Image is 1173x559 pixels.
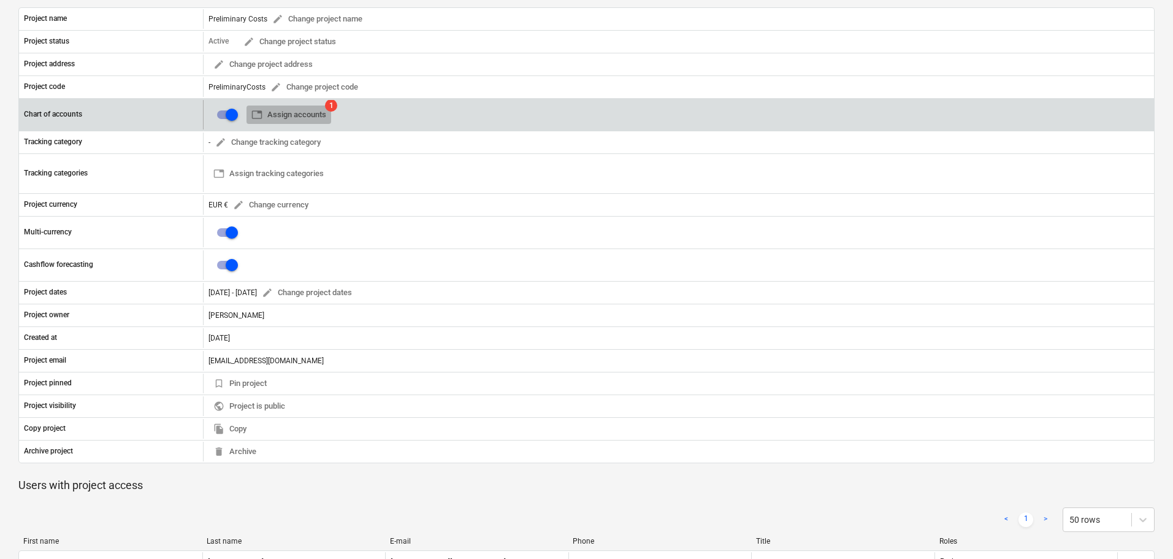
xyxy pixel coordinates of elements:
p: Project pinned [24,378,72,388]
span: Change project status [243,35,336,49]
span: edit [272,13,283,25]
p: Project address [24,59,75,69]
span: Change project dates [262,286,352,300]
div: E-mail [390,537,564,546]
p: Users with project access [18,478,1155,493]
span: Project is public [213,399,285,414]
p: Project code [24,82,65,92]
div: [EMAIL_ADDRESS][DOMAIN_NAME] [203,351,1154,371]
button: Change tracking category [210,133,326,152]
p: Archive project [24,446,73,457]
a: Previous page [999,512,1014,527]
span: Assign accounts [251,108,326,122]
button: Change project address [208,55,318,74]
span: bookmark_border [213,378,224,389]
span: Change currency [233,198,308,212]
span: file_copy [213,423,224,434]
div: - [208,133,326,152]
p: Active [208,36,229,47]
div: [PERSON_NAME] [203,306,1154,325]
span: edit [233,199,244,210]
p: Project name [24,13,67,24]
span: Change tracking category [215,136,321,150]
div: First name [23,537,197,546]
iframe: Chat Widget [1112,500,1173,559]
button: Project is public [208,397,290,416]
button: Assign tracking categories [208,164,329,183]
a: Page 1 is your current page [1018,512,1033,527]
span: edit [270,82,281,93]
span: Copy [213,422,246,436]
button: Pin project [208,374,272,393]
p: Project visibility [24,401,76,411]
button: Change project dates [257,283,357,303]
span: Pin project [213,377,267,391]
div: PreliminaryCosts [208,78,363,97]
span: edit [213,59,224,70]
span: EUR € [208,200,228,209]
span: 1 [325,99,337,112]
span: Assign tracking categories [213,167,324,181]
div: Roles [939,537,1113,546]
span: Change project address [213,58,313,72]
button: Change currency [228,196,313,215]
div: [DATE] [203,328,1154,348]
span: table [251,109,262,120]
span: public [213,401,224,412]
button: Assign accounts [246,106,331,125]
a: Next page [1038,512,1053,527]
p: Tracking category [24,137,82,147]
p: Chart of accounts [24,109,82,120]
p: Cashflow forecasting [24,260,93,270]
p: Project email [24,355,66,366]
p: Project status [24,36,69,47]
span: edit [243,36,254,47]
button: Archive [208,442,261,461]
p: Project owner [24,310,69,320]
span: delete [213,446,224,457]
button: Change project status [239,33,341,52]
p: Tracking categories [24,168,88,179]
span: edit [215,137,226,148]
p: Created at [24,333,57,343]
p: Project dates [24,287,67,298]
div: Last name [207,537,380,546]
span: Change project name [272,12,362,26]
p: Project currency [24,199,77,210]
div: Phone [573,537,746,546]
div: [DATE] - [DATE] [208,288,257,297]
button: Change project code [266,78,363,97]
button: Copy [208,420,251,439]
button: Change project name [267,10,367,29]
span: Change project code [270,80,358,94]
p: Multi-currency [24,227,72,237]
span: table [213,168,224,179]
p: Copy project [24,423,66,434]
div: Title [756,537,930,546]
span: Archive [213,445,256,459]
span: edit [262,287,273,298]
div: Preliminary Costs [208,10,367,29]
